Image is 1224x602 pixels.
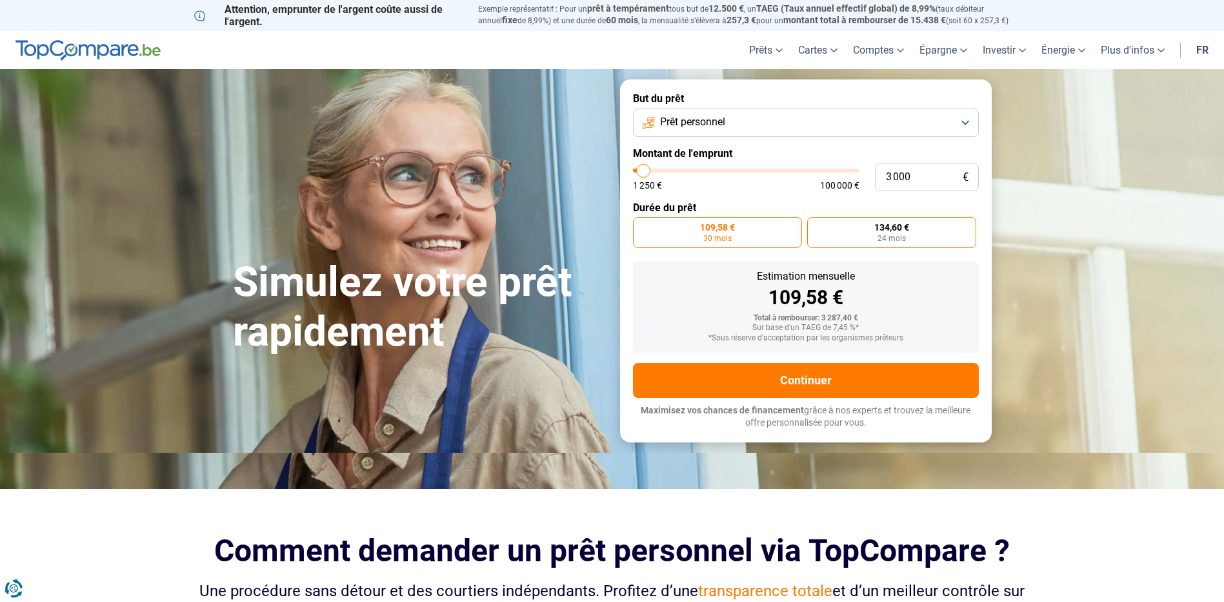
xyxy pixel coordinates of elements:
[643,288,968,307] div: 109,58 €
[643,314,968,323] div: Total à rembourser: 3 287,40 €
[975,31,1034,69] a: Investir
[708,3,744,14] span: 12.500 €
[643,271,968,282] div: Estimation mensuelle
[633,109,979,137] button: Prêt personnel
[633,181,662,190] span: 1 250 €
[633,404,979,430] p: grâce à nos experts et trouvez la meilleure offre personnalisée pour vous.
[912,31,975,69] a: Épargne
[643,334,968,343] div: *Sous réserve d'acceptation par les organismes prêteurs
[874,223,909,232] span: 134,60 €
[727,15,756,25] span: 257,3 €
[1189,31,1216,69] a: fr
[878,234,906,242] span: 24 mois
[633,363,979,398] button: Continuer
[15,40,161,61] img: TopCompare
[1093,31,1172,69] a: Plus d'infos
[633,92,979,105] label: But du prêt
[194,3,463,28] p: Attention, emprunter de l'argent coûte aussi de l'argent.
[606,15,638,25] span: 60 mois
[756,3,936,14] span: TAEG (Taux annuel effectif global) de 8,99%
[741,31,790,69] a: Prêts
[587,3,669,14] span: prêt à tempérament
[703,234,732,242] span: 30 mois
[194,533,1030,568] h2: Comment demander un prêt personnel via TopCompare ?
[478,3,1030,26] p: Exemple représentatif : Pour un tous but de , un (taux débiteur annuel de 8,99%) et une durée de ...
[698,582,832,600] span: transparence totale
[660,115,725,129] span: Prêt personnel
[700,223,735,232] span: 109,58 €
[790,31,845,69] a: Cartes
[643,324,968,333] div: Sur base d'un TAEG de 7,45 %*
[633,202,979,214] label: Durée du prêt
[820,181,859,190] span: 100 000 €
[845,31,912,69] a: Comptes
[1034,31,1093,69] a: Énergie
[963,172,968,183] span: €
[233,258,605,357] h1: Simulez votre prêt rapidement
[502,15,517,25] span: fixe
[633,147,979,160] label: Montant de l'emprunt
[783,15,946,25] span: montant total à rembourser de 15.438 €
[641,405,804,415] span: Maximisez vos chances de financement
